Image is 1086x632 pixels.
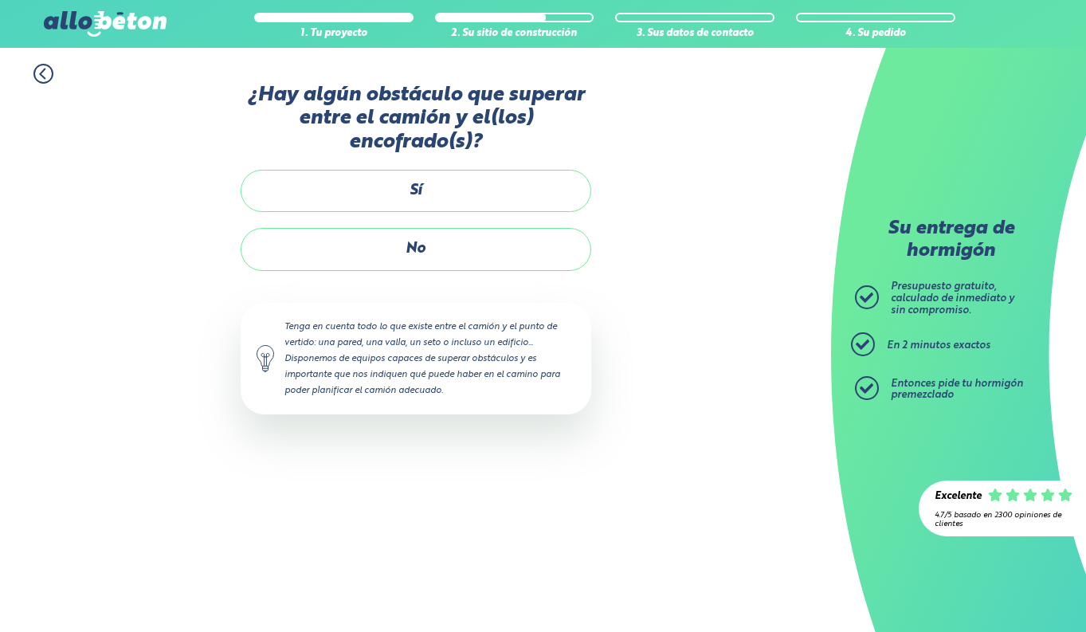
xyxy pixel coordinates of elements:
img: alobretón [44,11,167,37]
font: No [406,241,425,256]
font: 3. Sus datos de contacto [637,28,754,38]
font: ¿Hay algún obstáculo que superar entre el camión y el(los) encofrado(s)? [247,85,585,152]
font: Sí [410,183,421,198]
iframe: Lanzador de widgets de ayuda [944,570,1068,614]
font: 2. Su sitio de construcción [451,28,577,38]
font: Tenga en cuenta todo lo que existe entre el camión y el punto de vertido: una pared, una valla, u... [284,322,560,396]
font: 4. Su pedido [845,28,906,38]
font: 1. Tu proyecto [300,28,367,38]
